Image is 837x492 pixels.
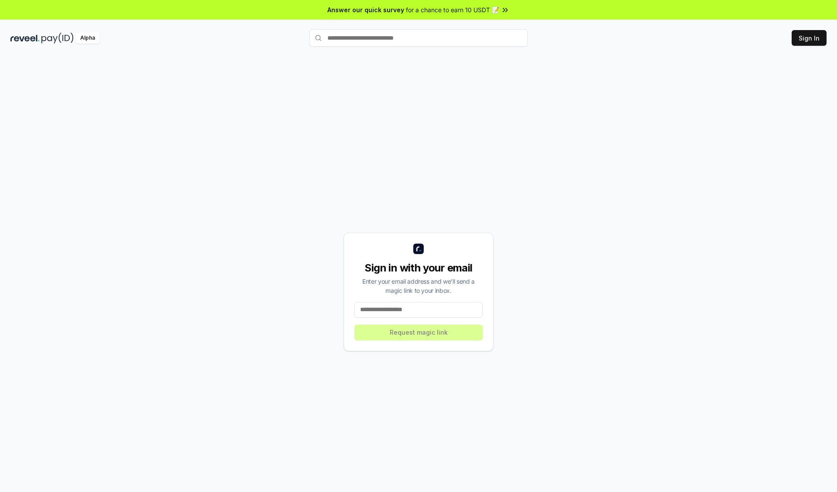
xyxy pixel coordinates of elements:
div: Enter your email address and we’ll send a magic link to your inbox. [354,277,483,295]
div: Alpha [75,33,100,44]
img: reveel_dark [10,33,40,44]
img: pay_id [41,33,74,44]
span: Answer our quick survey [327,5,404,14]
span: for a chance to earn 10 USDT 📝 [406,5,499,14]
img: logo_small [413,244,424,254]
button: Sign In [792,30,827,46]
div: Sign in with your email [354,261,483,275]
